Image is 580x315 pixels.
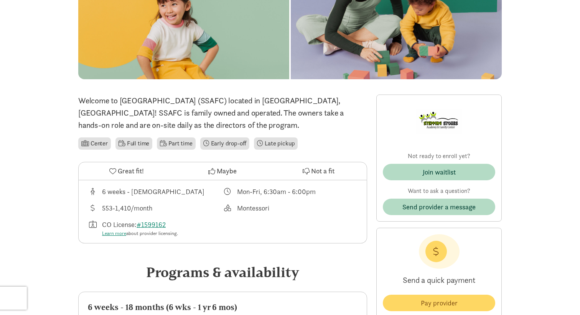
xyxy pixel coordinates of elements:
[88,186,223,197] div: Age range for children that this provider cares for
[78,137,111,150] li: Center
[237,186,316,197] div: Mon-Fri, 6:30am - 6:00pm
[237,203,269,213] div: Montessori
[271,162,367,180] button: Not a fit
[383,199,495,215] button: Send provider a message
[175,162,270,180] button: Maybe
[78,95,367,131] p: Welcome to [GEOGRAPHIC_DATA] (SSAFC) located in [GEOGRAPHIC_DATA], [GEOGRAPHIC_DATA]! SSAFC is fa...
[311,166,334,176] span: Not a fit
[223,203,358,213] div: This provider's education philosophy
[200,137,250,150] li: Early drop-off
[102,203,152,213] div: 553-1,410/month
[79,162,175,180] button: Great fit!
[402,202,476,212] span: Send provider a message
[88,301,358,313] div: 6 weeks - 18 months (6 wks - 1 yr 6 mos)
[102,186,204,197] div: 6 weeks - [DEMOGRAPHIC_DATA]
[115,137,152,150] li: Full time
[223,186,358,197] div: Class schedule
[102,230,178,237] div: about provider licensing.
[254,137,298,150] li: Late pickup
[88,203,223,213] div: Average tuition for this program
[78,262,367,282] div: Programs & availability
[383,152,495,161] p: Not ready to enroll yet?
[102,219,178,237] div: CO License:
[137,220,166,229] a: #1599162
[421,298,458,308] span: Pay provider
[423,167,456,177] div: Join waitlist
[383,269,495,292] p: Send a quick payment
[416,101,462,142] img: Provider logo
[118,166,144,176] span: Great fit!
[217,166,237,176] span: Maybe
[383,164,495,180] button: Join waitlist
[102,230,126,237] a: Learn more
[383,186,495,196] p: Want to ask a question?
[157,137,195,150] li: Part time
[88,219,223,237] div: License number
